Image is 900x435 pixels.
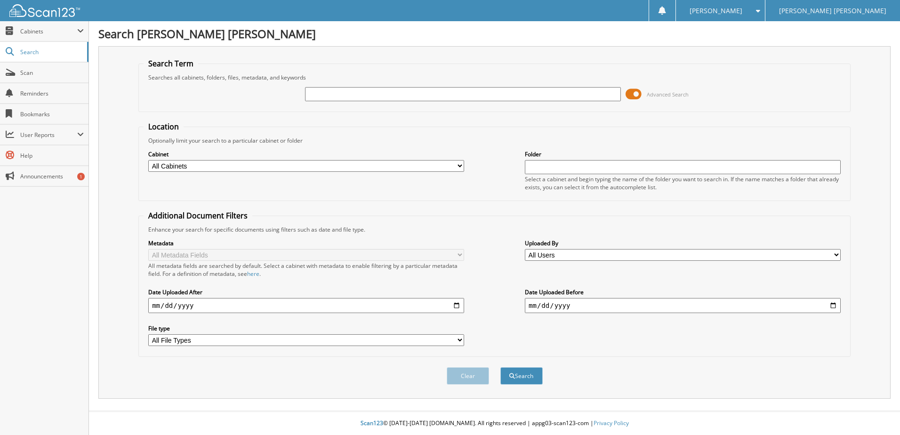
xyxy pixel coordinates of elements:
[144,73,845,81] div: Searches all cabinets, folders, files, metadata, and keywords
[525,175,841,191] div: Select a cabinet and begin typing the name of the folder you want to search in. If the name match...
[77,173,85,180] div: 1
[20,89,84,97] span: Reminders
[647,91,689,98] span: Advanced Search
[690,8,742,14] span: [PERSON_NAME]
[361,419,383,427] span: Scan123
[144,226,845,234] div: Enhance your search for specific documents using filters such as date and file type.
[20,48,82,56] span: Search
[20,110,84,118] span: Bookmarks
[144,210,252,221] legend: Additional Document Filters
[525,239,841,247] label: Uploaded By
[247,270,259,278] a: here
[9,4,80,17] img: scan123-logo-white.svg
[525,288,841,296] label: Date Uploaded Before
[148,239,464,247] label: Metadata
[148,324,464,332] label: File type
[20,27,77,35] span: Cabinets
[144,58,198,69] legend: Search Term
[98,26,891,41] h1: Search [PERSON_NAME] [PERSON_NAME]
[500,367,543,385] button: Search
[594,419,629,427] a: Privacy Policy
[20,69,84,77] span: Scan
[525,298,841,313] input: end
[525,150,841,158] label: Folder
[148,150,464,158] label: Cabinet
[779,8,886,14] span: [PERSON_NAME] [PERSON_NAME]
[144,137,845,145] div: Optionally limit your search to a particular cabinet or folder
[144,121,184,132] legend: Location
[89,412,900,435] div: © [DATE]-[DATE] [DOMAIN_NAME]. All rights reserved | appg03-scan123-com |
[148,262,464,278] div: All metadata fields are searched by default. Select a cabinet with metadata to enable filtering b...
[148,288,464,296] label: Date Uploaded After
[447,367,489,385] button: Clear
[20,152,84,160] span: Help
[148,298,464,313] input: start
[20,172,84,180] span: Announcements
[20,131,77,139] span: User Reports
